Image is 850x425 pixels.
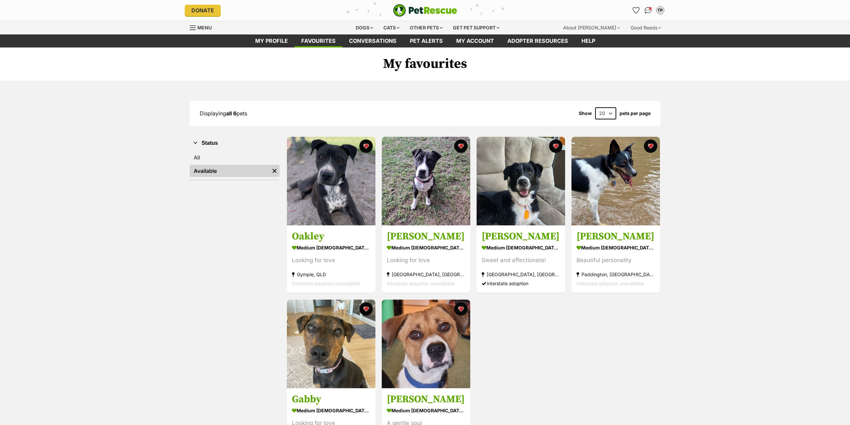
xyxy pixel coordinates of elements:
div: medium [DEMOGRAPHIC_DATA] Dog [292,243,370,253]
button: favourite [549,139,562,153]
img: Penny [571,137,660,225]
span: Menu [197,25,212,30]
div: medium [DEMOGRAPHIC_DATA] Dog [292,406,370,415]
a: PetRescue [393,4,457,17]
h3: Gabby [292,393,370,406]
span: Interstate adoption unavailable [292,281,360,287]
a: [PERSON_NAME] medium [DEMOGRAPHIC_DATA] Dog Sweet and affectionate! [GEOGRAPHIC_DATA], [GEOGRAPHI... [477,225,565,293]
span: Interstate adoption unavailable [387,281,455,287]
button: favourite [644,139,657,153]
span: Show [579,111,592,116]
h3: [PERSON_NAME] [576,230,655,243]
button: favourite [454,139,468,153]
a: All [190,151,280,164]
div: Interstate adoption [482,279,560,288]
button: favourite [359,139,373,153]
div: Good Reads [626,21,666,34]
button: favourite [359,302,373,316]
div: Sweet and affectionate! [482,256,560,265]
div: Cats [379,21,404,34]
a: Menu [190,21,216,33]
div: Looking for love [292,256,370,265]
span: Displaying pets [200,110,247,117]
div: medium [DEMOGRAPHIC_DATA] Dog [576,243,655,253]
h3: [PERSON_NAME] [387,230,465,243]
div: Status [190,150,280,180]
a: Oakley medium [DEMOGRAPHIC_DATA] Dog Looking for love Gympie, QLD Interstate adoption unavailable... [287,225,375,293]
a: Donate [185,5,221,16]
a: Conversations [643,5,654,16]
img: Gabby [287,300,375,388]
div: [GEOGRAPHIC_DATA], [GEOGRAPHIC_DATA] [482,270,560,279]
a: [PERSON_NAME] medium [DEMOGRAPHIC_DATA] Dog Beautiful personality Paddington, [GEOGRAPHIC_DATA] I... [571,225,660,293]
div: Beautiful personality [576,256,655,265]
img: logo-e224e6f780fb5917bec1dbf3a21bbac754714ae5b6737aabdf751b685950b380.svg [393,4,457,17]
a: Pet alerts [403,34,450,47]
div: medium [DEMOGRAPHIC_DATA] Dog [387,243,465,253]
a: Remove filter [270,165,280,177]
div: Other pets [405,21,447,34]
a: Adopter resources [501,34,575,47]
a: My account [450,34,501,47]
div: About [PERSON_NAME] [558,21,625,34]
a: conversations [342,34,403,47]
img: Lara [477,137,565,225]
div: Gympie, QLD [292,270,370,279]
img: Oakley [287,137,375,225]
button: favourite [454,302,468,316]
div: [GEOGRAPHIC_DATA], [GEOGRAPHIC_DATA] [387,270,465,279]
div: Get pet support [448,21,504,34]
span: Interstate adoption unavailable [576,281,644,287]
div: medium [DEMOGRAPHIC_DATA] Dog [387,406,465,415]
ul: Account quick links [631,5,666,16]
div: Looking for love [387,256,465,265]
img: chat-41dd97257d64d25036548639549fe6c8038ab92f7586957e7f3b1b290dea8141.svg [645,7,652,14]
img: Jason Bourne [382,300,470,388]
div: Paddington, [GEOGRAPHIC_DATA] [576,270,655,279]
h3: Oakley [292,230,370,243]
div: medium [DEMOGRAPHIC_DATA] Dog [482,243,560,253]
label: pets per page [620,111,651,116]
button: Status [190,139,280,147]
a: [PERSON_NAME] medium [DEMOGRAPHIC_DATA] Dog Looking for love [GEOGRAPHIC_DATA], [GEOGRAPHIC_DATA]... [382,225,470,293]
a: Help [575,34,602,47]
a: Favourites [295,34,342,47]
strong: all 6 [226,110,236,117]
img: Hannah [382,137,470,225]
div: Dogs [351,21,378,34]
div: TP [657,7,664,14]
a: Favourites [631,5,642,16]
a: Available [190,165,270,177]
a: My profile [248,34,295,47]
h3: [PERSON_NAME] [482,230,560,243]
button: My account [655,5,666,16]
h3: [PERSON_NAME] [387,393,465,406]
